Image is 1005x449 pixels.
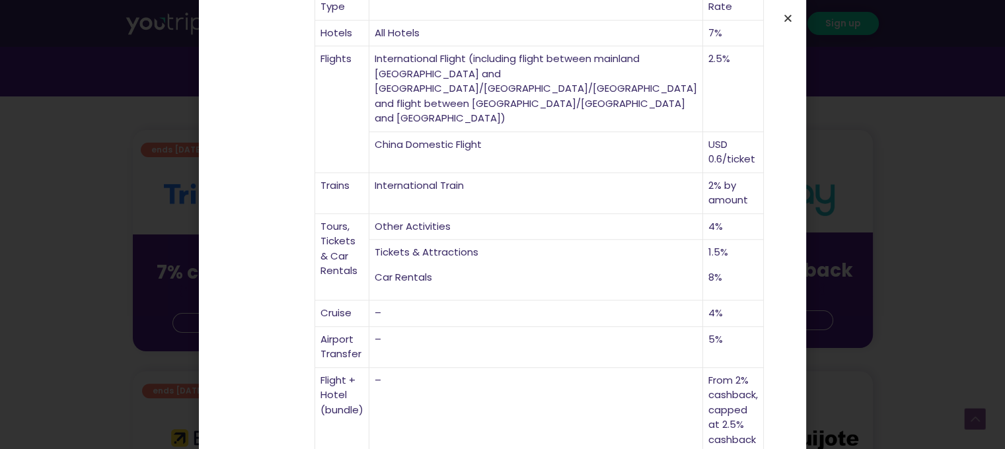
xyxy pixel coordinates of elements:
[369,300,703,327] td: –
[783,13,793,23] a: Close
[315,173,369,214] td: Trains
[708,270,722,284] span: 8%
[369,327,703,368] td: –
[369,173,703,214] td: International Train
[375,245,697,260] p: Tickets & Attractions
[315,46,369,173] td: Flights
[703,327,764,368] td: 5%
[315,20,369,47] td: Hotels
[708,245,758,260] p: 1.5%
[703,20,764,47] td: 7%
[369,46,703,132] td: International Flight (including flight between mainland [GEOGRAPHIC_DATA] and [GEOGRAPHIC_DATA]/[...
[703,132,764,173] td: USD 0.6/ticket
[315,327,369,368] td: Airport Transfer
[375,270,432,284] span: Car Rentals
[369,214,703,240] td: Other Activities
[703,46,764,132] td: 2.5%
[703,300,764,327] td: 4%
[315,300,369,327] td: Cruise
[703,214,764,240] td: 4%
[369,20,703,47] td: All Hotels
[315,214,369,301] td: Tours, Tickets & Car Rentals
[369,132,703,173] td: China Domestic Flight
[703,173,764,214] td: 2% by amount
